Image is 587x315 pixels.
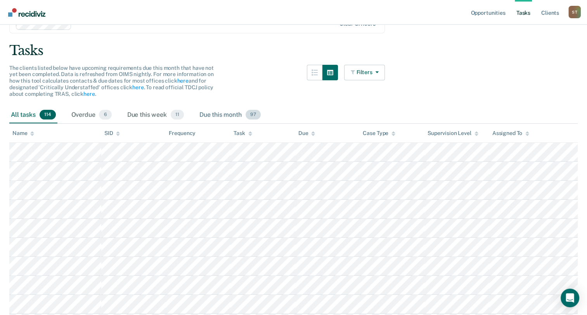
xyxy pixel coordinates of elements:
span: 11 [171,110,184,120]
button: Filters [344,65,385,80]
button: Profile dropdown button [568,6,581,18]
div: SID [104,130,120,137]
div: Due this week11 [126,107,185,124]
div: All tasks114 [9,107,57,124]
span: 114 [40,110,56,120]
span: The clients listed below have upcoming requirements due this month that have not yet been complet... [9,65,214,97]
div: Frequency [169,130,196,137]
div: S T [568,6,581,18]
a: here [83,91,95,97]
div: Due this month97 [198,107,262,124]
span: 6 [99,110,111,120]
a: here [177,78,188,84]
div: Assigned To [492,130,529,137]
div: Supervision Level [428,130,478,137]
div: Name [12,130,34,137]
a: here [132,84,144,90]
span: 97 [246,110,261,120]
div: Tasks [9,43,578,59]
img: Recidiviz [8,8,45,17]
div: Due [298,130,315,137]
div: Case Type [363,130,395,137]
div: Overdue6 [70,107,113,124]
div: Open Intercom Messenger [561,289,579,307]
div: Task [234,130,252,137]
